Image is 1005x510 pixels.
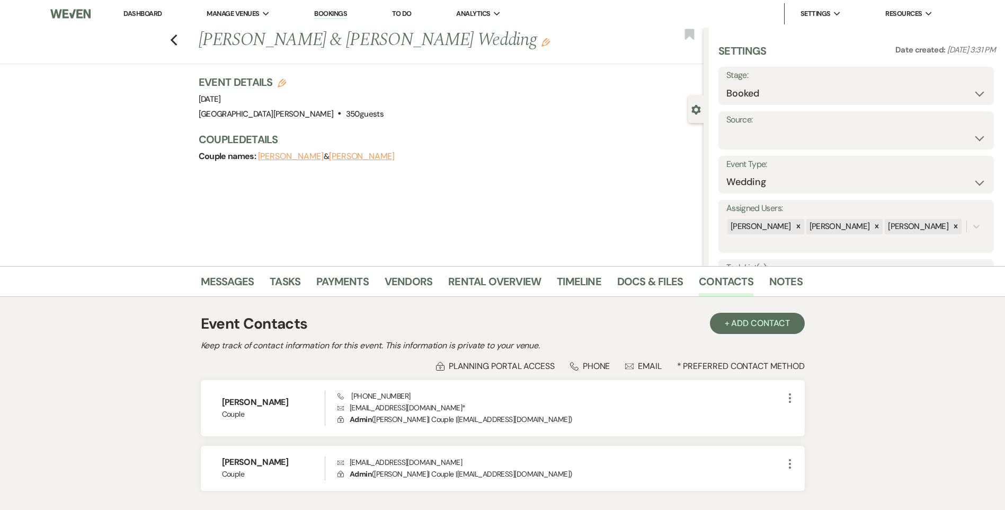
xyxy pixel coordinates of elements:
[337,391,410,401] span: [PHONE_NUMBER]
[710,313,805,334] button: + Add Contact
[337,456,783,468] p: [EMAIL_ADDRESS][DOMAIN_NAME]
[201,360,805,372] div: * Preferred Contact Method
[199,28,599,53] h1: [PERSON_NAME] & [PERSON_NAME] Wedding
[436,360,555,372] div: Planning Portal Access
[199,132,693,147] h3: Couple Details
[726,201,986,216] label: Assigned Users:
[222,397,325,408] h6: [PERSON_NAME]
[346,109,384,119] span: 350 guests
[199,94,221,104] span: [DATE]
[123,9,162,18] a: Dashboard
[350,415,372,424] span: Admin
[337,402,783,414] p: [EMAIL_ADDRESS][DOMAIN_NAME] *
[258,152,324,161] button: [PERSON_NAME]
[392,9,412,18] a: To Do
[727,219,793,234] div: [PERSON_NAME]
[199,151,258,162] span: Couple names:
[726,112,986,128] label: Source:
[691,104,701,114] button: Close lead details
[385,273,432,296] a: Vendors
[806,219,871,234] div: [PERSON_NAME]
[726,68,986,83] label: Stage:
[222,409,325,420] span: Couple
[270,273,300,296] a: Tasks
[201,339,805,352] h2: Keep track of contact information for this event. This information is private to your venue.
[726,260,986,276] label: Task List(s):
[885,8,922,19] span: Resources
[769,273,803,296] a: Notes
[947,45,995,55] span: [DATE] 3:31 PM
[201,273,254,296] a: Messages
[199,109,334,119] span: [GEOGRAPHIC_DATA][PERSON_NAME]
[201,313,308,335] h1: Event Contacts
[50,3,91,25] img: Weven Logo
[456,8,490,19] span: Analytics
[570,360,610,372] div: Phone
[541,37,550,47] button: Edit
[316,273,369,296] a: Payments
[895,45,947,55] span: Date created:
[718,43,767,67] h3: Settings
[222,469,325,480] span: Couple
[885,219,950,234] div: [PERSON_NAME]
[337,414,783,425] p: ( [PERSON_NAME] | Couple | [EMAIL_ADDRESS][DOMAIN_NAME] )
[314,9,347,19] a: Bookings
[222,456,325,468] h6: [PERSON_NAME]
[337,468,783,480] p: ( [PERSON_NAME] | Couple | [EMAIL_ADDRESS][DOMAIN_NAME] )
[617,273,683,296] a: Docs & Files
[448,273,541,296] a: Rental Overview
[207,8,259,19] span: Manage Venues
[699,273,753,296] a: Contacts
[350,469,372,479] span: Admin
[199,75,384,90] h3: Event Details
[801,8,831,19] span: Settings
[329,152,395,161] button: [PERSON_NAME]
[258,151,395,162] span: &
[625,360,662,372] div: Email
[726,157,986,172] label: Event Type:
[557,273,601,296] a: Timeline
